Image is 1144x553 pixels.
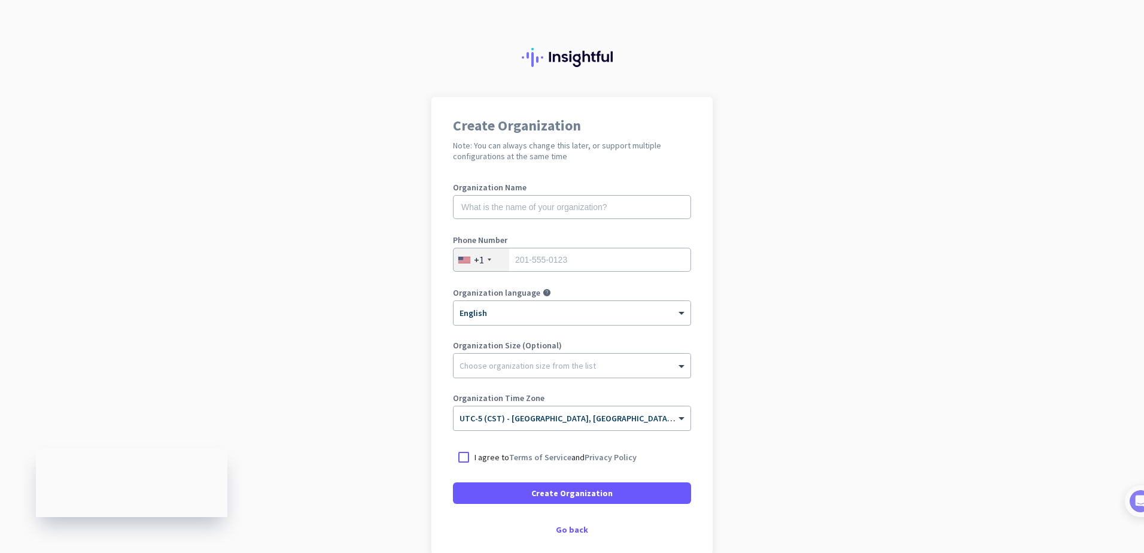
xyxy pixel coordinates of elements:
i: help [543,288,551,297]
label: Organization Name [453,183,691,192]
label: Organization Time Zone [453,394,691,402]
input: What is the name of your organization? [453,195,691,219]
iframe: Insightful Status [36,448,227,517]
span: Create Organization [531,487,613,499]
input: 201-555-0123 [453,248,691,272]
img: Insightful [522,48,622,67]
label: Organization Size (Optional) [453,341,691,350]
div: Go back [453,525,691,534]
label: Organization language [453,288,540,297]
h2: Note: You can always change this later, or support multiple configurations at the same time [453,140,691,162]
label: Phone Number [453,236,691,244]
button: Create Organization [453,482,691,504]
p: I agree to and [474,451,637,463]
h1: Create Organization [453,118,691,133]
a: Terms of Service [509,452,571,463]
a: Privacy Policy [585,452,637,463]
div: +1 [474,254,484,266]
